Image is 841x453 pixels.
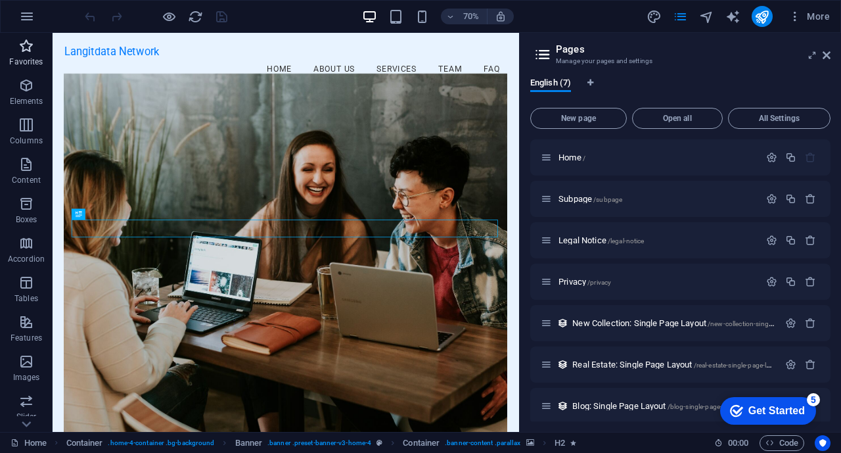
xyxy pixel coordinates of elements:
[785,318,796,329] div: Settings
[783,6,835,27] button: More
[572,401,740,411] span: Click to open page
[760,435,804,451] button: Code
[536,114,621,122] span: New page
[608,237,645,245] span: /legal-notice
[97,3,110,16] div: 5
[572,360,783,370] span: Click to open page
[10,96,43,107] p: Elements
[805,359,816,370] div: Remove
[9,57,43,67] p: Favorites
[39,14,95,26] div: Get Started
[555,277,760,286] div: Privacy/privacy
[805,276,816,287] div: Remove
[235,435,263,451] span: Click to select. Double-click to edit
[556,43,830,55] h2: Pages
[188,9,203,24] i: Reload page
[766,152,777,163] div: Settings
[11,435,47,451] a: Click to cancel selection. Double-click to open Pages
[14,293,38,304] p: Tables
[632,108,723,129] button: Open all
[568,360,779,369] div: Real Estate: Single Page Layout/real-estate-single-page-layout
[558,194,622,204] span: Click to open page
[805,318,816,329] div: Remove
[785,235,796,246] div: Duplicate
[8,254,45,264] p: Accordion
[555,236,760,245] div: Legal Notice/legal-notice
[765,435,798,451] span: Code
[638,114,717,122] span: Open all
[557,359,568,370] div: This layout is used as a template for all items (e.g. a blog post) of this collection. The conten...
[752,6,773,27] button: publish
[593,196,622,203] span: /subpage
[785,276,796,287] div: Duplicate
[555,195,760,203] div: Subpage/subpage
[66,435,103,451] span: Click to select. Double-click to edit
[785,359,796,370] div: Settings
[568,402,779,410] div: Blog: Single Page Layout/blog-single-page-layout
[737,438,739,448] span: :
[647,9,662,24] i: Design (Ctrl+Alt+Y)
[11,333,42,343] p: Features
[728,435,748,451] span: 00 00
[583,155,585,162] span: /
[16,412,37,422] p: Slider
[530,108,627,129] button: New page
[694,362,783,369] span: /real-estate-single-page-layout
[66,435,576,451] nav: breadcrumb
[558,153,585,162] span: Click to open page
[785,152,796,163] div: Duplicate
[673,9,688,24] i: Pages (Ctrl+Alt+S)
[557,400,568,412] div: This layout is used as a template for all items (e.g. a blog post) of this collection. The conten...
[714,435,749,451] h6: Session time
[13,372,40,383] p: Images
[785,193,796,204] div: Duplicate
[558,277,611,287] span: Click to open page
[766,193,777,204] div: Settings
[526,439,534,446] i: This element contains a background
[668,403,740,410] span: /blog-single-page-layout
[673,9,689,24] button: pages
[555,435,565,451] span: Click to select. Double-click to edit
[766,276,777,287] div: Settings
[10,135,43,146] p: Columns
[699,9,715,24] button: navigator
[530,75,571,93] span: English (7)
[376,439,382,446] i: This element is a customizable preset
[11,7,106,34] div: Get Started 5 items remaining, 0% complete
[805,193,816,204] div: Remove
[495,11,507,22] i: On resize automatically adjust zoom level to fit chosen device.
[754,9,769,24] i: Publish
[403,435,440,451] span: Click to select. Double-click to edit
[587,279,611,286] span: /privacy
[441,9,488,24] button: 70%
[734,114,825,122] span: All Settings
[267,435,371,451] span: . banner .preset-banner-v3-home-4
[187,9,203,24] button: reload
[108,435,214,451] span: . home-4-container .bg-background
[728,108,830,129] button: All Settings
[161,9,177,24] button: Click here to leave preview mode and continue editing
[16,214,37,225] p: Boxes
[461,9,482,24] h6: 70%
[805,152,816,163] div: The startpage cannot be deleted
[557,318,568,329] div: This layout is used as a template for all items (e.g. a blog post) of this collection. The conten...
[558,235,644,245] span: Click to open page
[556,55,804,67] h3: Manage your pages and settings
[530,78,830,103] div: Language Tabs
[647,9,662,24] button: design
[12,175,41,185] p: Content
[555,153,760,162] div: Home/
[572,318,810,328] span: Click to open page
[708,320,811,327] span: /new-collection-single-page-layout
[788,10,830,23] span: More
[568,319,779,327] div: New Collection: Single Page Layout/new-collection-single-page-layout
[699,9,714,24] i: Navigator
[805,235,816,246] div: Remove
[725,9,740,24] i: AI Writer
[445,435,520,451] span: . banner-content .parallax
[815,435,830,451] button: Usercentrics
[725,9,741,24] button: text_generator
[570,439,576,446] i: Element contains an animation
[766,235,777,246] div: Settings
